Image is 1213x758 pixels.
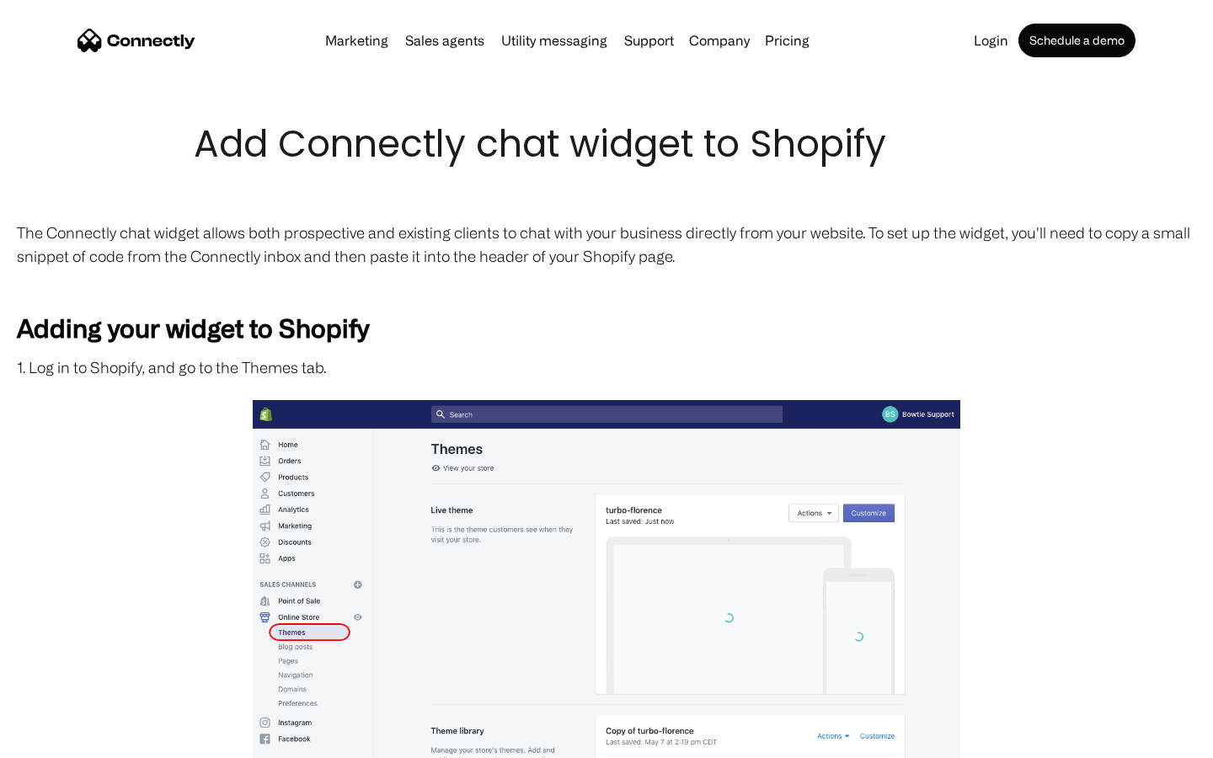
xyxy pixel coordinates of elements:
[194,118,1019,170] h1: Add Connectly chat widget to Shopify
[398,34,491,47] a: Sales agents
[34,729,101,752] ul: Language list
[17,221,1196,268] p: The Connectly chat widget allows both prospective and existing clients to chat with your business...
[17,355,1196,379] p: 1. Log in to Shopify, and go to the Themes tab.
[494,34,614,47] a: Utility messaging
[689,29,750,52] div: Company
[17,729,101,752] aside: Language selected: English
[617,34,681,47] a: Support
[758,34,816,47] a: Pricing
[17,313,369,342] strong: Adding your widget to Shopify
[1018,24,1136,57] a: Schedule a demo
[967,34,1015,47] a: Login
[318,34,395,47] a: Marketing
